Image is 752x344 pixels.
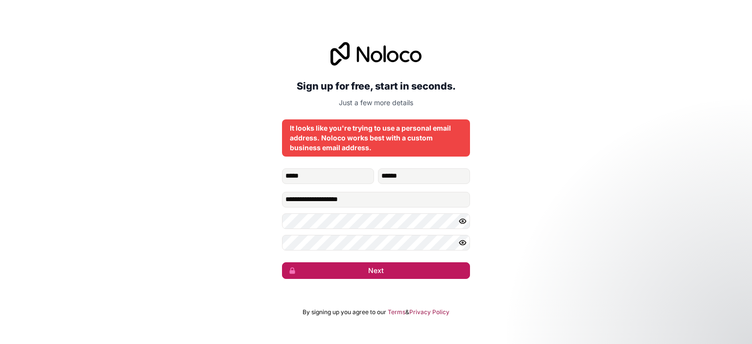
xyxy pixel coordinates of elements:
input: Confirm password [282,235,470,251]
a: Terms [388,308,405,316]
h2: Sign up for free, start in seconds. [282,77,470,95]
input: family-name [378,168,470,184]
div: It looks like you're trying to use a personal email address. Noloco works best with a custom busi... [290,123,462,153]
iframe: Intercom notifications message [556,271,752,339]
button: Next [282,262,470,279]
input: given-name [282,168,374,184]
p: Just a few more details [282,98,470,108]
input: Password [282,213,470,229]
a: Privacy Policy [409,308,449,316]
span: & [405,308,409,316]
span: By signing up you agree to our [303,308,386,316]
input: Email address [282,192,470,207]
